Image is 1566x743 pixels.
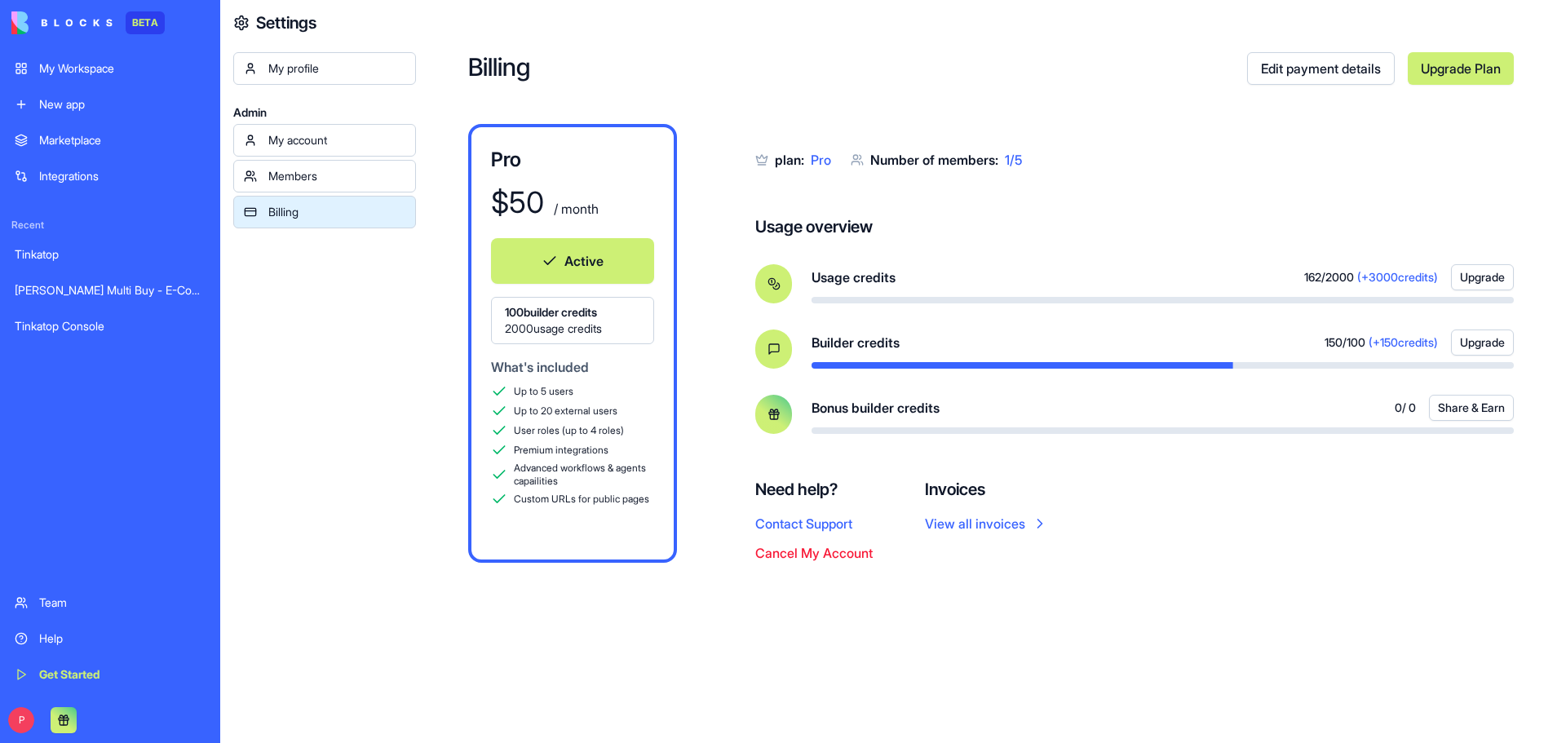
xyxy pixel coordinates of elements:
[514,493,649,506] span: Custom URLs for public pages
[1369,334,1438,351] span: (+ 150 credits)
[1451,329,1514,356] button: Upgrade
[33,206,293,223] div: Recent message
[1451,264,1514,290] button: Upgrade
[245,509,326,574] button: Help
[39,666,206,683] div: Get Started
[39,96,206,113] div: New app
[775,152,804,168] span: plan:
[5,238,215,271] a: Tinkatop
[1408,52,1514,85] a: Upgrade Plan
[1247,52,1395,85] a: Edit payment details
[11,11,113,34] img: logo
[268,132,405,148] div: My account
[33,300,293,321] div: Recent ticket
[5,586,215,619] a: Team
[1304,269,1354,285] span: 162 / 2000
[184,550,224,561] span: Tickets
[491,238,654,284] button: Active
[237,26,269,59] div: Profile image for Tal
[551,199,599,219] div: / month
[39,168,206,184] div: Integrations
[468,124,677,563] a: Pro$50 / monthActive100builder credits2000usage creditsWhat's includedUp to 5 usersUp to 20 exter...
[33,31,52,57] img: logo
[755,215,873,238] h4: Usage overview
[5,124,215,157] a: Marketplace
[15,318,206,334] div: Tinkatop Console
[5,274,215,307] a: [PERSON_NAME] Multi Buy - E-Commerce Platform
[272,550,299,561] span: Help
[514,444,608,457] span: Premium integrations
[5,160,215,192] a: Integrations
[163,509,245,574] button: Tickets
[812,398,940,418] span: Bonus builder credits
[811,152,831,168] span: Pro
[755,543,873,563] button: Cancel My Account
[491,186,544,219] div: $ 50
[514,385,573,398] span: Up to 5 users
[73,344,273,361] div: #31785798 • Submitted
[1325,334,1365,351] span: 150 / 100
[256,11,316,34] h4: Settings
[491,147,654,173] h3: Pro
[33,399,272,416] div: Send us a message
[755,478,873,501] h4: Need help?
[233,160,416,192] a: Members
[233,104,416,121] span: Admin
[1005,152,1022,168] span: 1 / 5
[514,424,624,437] span: User roles (up to 4 roles)
[22,550,59,561] span: Home
[39,132,206,148] div: Marketplace
[812,268,896,287] span: Usage credits
[15,282,206,299] div: [PERSON_NAME] Multi Buy - E-Commerce Platform
[268,204,405,220] div: Billing
[82,509,163,574] button: Messages
[5,52,215,85] a: My Workspace
[755,514,852,533] button: Contact Support
[468,52,1247,85] h2: Billing
[870,152,998,168] span: Number of members:
[126,11,165,34] div: BETA
[73,232,376,245] span: hello, are you able to let me know what is happening
[1395,400,1416,416] span: 0 / 0
[233,196,416,228] a: Billing
[11,11,165,34] a: BETA
[73,247,88,264] div: Tal
[233,52,416,85] a: My profile
[175,26,207,59] img: Profile image for Shelly
[925,478,1048,501] h4: Invoices
[33,231,66,263] div: Profile image for Tal
[17,217,309,277] div: Profile image for Talhello, are you able to let me know what is happeningTal•1h ago
[33,469,293,486] div: Create a ticket
[16,192,310,278] div: Recent messageProfile image for Talhello, are you able to let me know what is happeningTal•1h ago
[39,60,206,77] div: My Workspace
[505,321,640,337] span: 2000 usage credits
[5,622,215,655] a: Help
[91,247,138,264] div: • 1h ago
[233,124,416,157] a: My account
[812,333,900,352] span: Builder credits
[1429,395,1514,421] button: Share & Earn
[5,310,215,343] a: Tinkatop Console
[5,88,215,121] a: New app
[95,550,151,561] span: Messages
[5,219,215,232] span: Recent
[24,493,303,523] div: Tickets
[33,116,294,144] p: Hi payment 👋
[514,405,617,418] span: Up to 20 external users
[491,357,654,377] div: What's included
[206,26,238,59] div: Profile image for Michal
[33,416,272,433] div: We'll be back online [DATE]
[1357,269,1438,285] span: (+ 3000 credits)
[15,246,206,263] div: Tinkatop
[73,327,273,344] div: Getting this error: Error: SyntaxError: Unexpected token '<', "<!DOCTYPE
[268,60,405,77] div: My profile
[505,304,640,321] span: 100 builder credits
[514,462,654,488] span: Advanced workflows & agents capailities
[39,630,206,647] div: Help
[268,168,405,184] div: Members
[281,26,310,55] div: Close
[17,321,309,368] div: Getting this error: Error: SyntaxError: Unexpected token '<', "<!DOCTYPE#31785798 • Submitted
[925,514,1048,533] a: View all invoices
